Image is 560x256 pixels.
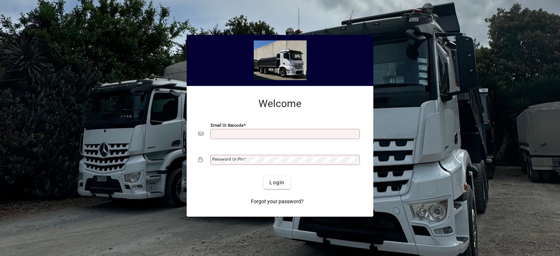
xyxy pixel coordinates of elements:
button: Login [264,176,290,189]
mat-label: Password or Pin [212,157,244,162]
mat-label: Email or Barcode [211,123,244,128]
span: Login [269,179,284,186]
span: Forgot your password? [251,198,304,205]
a: Forgot your password? [248,195,307,208]
h2: Welcome [198,98,362,110]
